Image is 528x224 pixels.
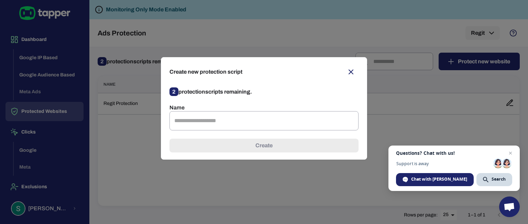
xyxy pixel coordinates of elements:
[396,161,491,166] span: Support is away
[492,176,506,182] span: Search
[506,149,515,157] span: Close chat
[499,196,520,217] div: Open chat
[169,87,178,96] span: 2
[169,86,359,97] p: protection scripts remaining.
[396,173,474,186] div: Chat with Tamar
[411,176,467,182] span: Chat with [PERSON_NAME]
[396,150,512,156] span: Questions? Chat with us!
[169,104,359,111] p: Name
[169,64,359,79] h2: Create new protection script
[476,173,512,186] div: Search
